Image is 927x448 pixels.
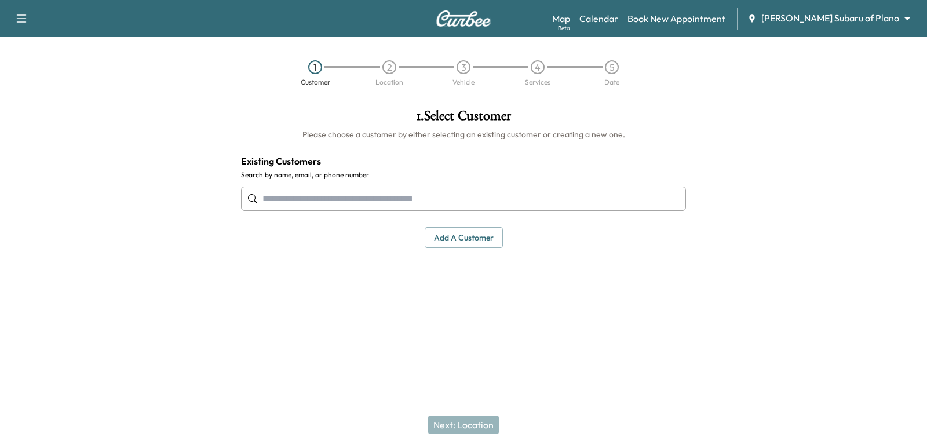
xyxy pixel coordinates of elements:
[241,170,686,180] label: Search by name, email, or phone number
[605,60,619,74] div: 5
[241,109,686,129] h1: 1 . Select Customer
[241,129,686,140] h6: Please choose a customer by either selecting an existing customer or creating a new one.
[627,12,725,26] a: Book New Appointment
[382,60,396,74] div: 2
[457,60,470,74] div: 3
[452,79,475,86] div: Vehicle
[308,60,322,74] div: 1
[425,227,503,249] button: Add a customer
[558,24,570,32] div: Beta
[375,79,403,86] div: Location
[761,12,899,25] span: [PERSON_NAME] Subaru of Plano
[525,79,550,86] div: Services
[579,12,618,26] a: Calendar
[552,12,570,26] a: MapBeta
[301,79,330,86] div: Customer
[604,79,619,86] div: Date
[531,60,545,74] div: 4
[436,10,491,27] img: Curbee Logo
[241,154,686,168] h4: Existing Customers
